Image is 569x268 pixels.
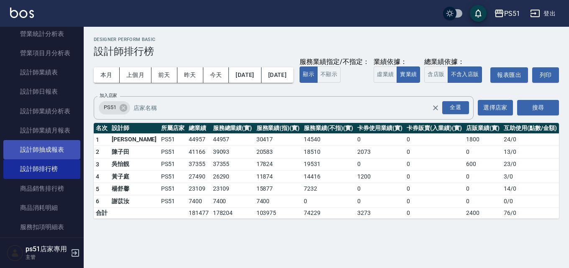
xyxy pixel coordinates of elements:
[254,207,302,218] td: 103975
[355,158,405,171] td: 0
[3,198,80,217] a: 商品消耗明細
[26,245,68,253] h5: ps51店家專用
[405,195,464,208] td: 0
[424,66,448,83] button: 含店販
[96,198,99,204] span: 6
[110,171,159,183] td: 黃子庭
[110,133,159,146] td: [PERSON_NAME]
[3,43,80,63] a: 營業項目月分析表
[94,46,559,57] h3: 設計師排行榜
[374,66,397,83] button: 虛業績
[254,146,302,158] td: 20583
[254,158,302,171] td: 17824
[94,67,120,83] button: 本月
[464,158,502,171] td: 600
[3,24,80,43] a: 營業統計分析表
[355,123,405,134] th: 卡券使用業績(實)
[211,171,254,183] td: 26290
[94,37,559,42] h2: Designer Perform Basic
[470,5,487,22] button: save
[405,207,464,218] td: 0
[159,195,187,208] td: PS51
[502,133,559,146] td: 24 / 0
[355,146,405,158] td: 2073
[254,171,302,183] td: 11874
[502,158,559,171] td: 23 / 0
[3,217,80,237] a: 服務扣項明細表
[187,123,211,134] th: 總業績
[96,161,99,168] span: 3
[517,100,559,115] button: 搜尋
[355,171,405,183] td: 1200
[532,67,559,83] button: 列印
[405,171,464,183] td: 0
[302,207,355,218] td: 74229
[397,66,420,83] button: 實業績
[502,123,559,134] th: 互助使用(點數/金額)
[490,67,528,83] button: 報表匯出
[7,245,23,261] img: Person
[405,133,464,146] td: 0
[3,121,80,140] a: 設計師業績月報表
[159,146,187,158] td: PS51
[211,158,254,171] td: 37355
[131,100,446,115] input: 店家名稱
[211,133,254,146] td: 44957
[96,136,99,143] span: 1
[302,183,355,195] td: 7232
[110,158,159,171] td: 吳怡靚
[229,67,261,83] button: [DATE]
[300,66,318,83] button: 顯示
[187,183,211,195] td: 23109
[187,195,211,208] td: 7400
[159,171,187,183] td: PS51
[441,100,471,116] button: Open
[374,58,420,66] div: 業績依據：
[302,158,355,171] td: 19531
[211,195,254,208] td: 7400
[464,195,502,208] td: 0
[502,183,559,195] td: 14 / 0
[187,146,211,158] td: 41166
[3,102,80,121] a: 設計師業績分析表
[464,171,502,183] td: 0
[464,207,502,218] td: 2400
[187,158,211,171] td: 37355
[527,6,559,21] button: 登出
[211,123,254,134] th: 服務總業績(實)
[424,58,486,66] div: 總業績依據：
[502,146,559,158] td: 13 / 0
[355,207,405,218] td: 3273
[159,133,187,146] td: PS51
[99,101,130,115] div: PS51
[464,133,502,146] td: 1800
[504,8,520,19] div: PS51
[99,103,121,112] span: PS51
[355,183,405,195] td: 0
[502,171,559,183] td: 3 / 0
[177,67,203,83] button: 昨天
[478,100,513,115] button: 選擇店家
[300,58,369,66] div: 服務業績指定/不指定：
[430,102,441,114] button: Clear
[151,67,177,83] button: 前天
[159,158,187,171] td: PS51
[96,148,99,155] span: 2
[464,183,502,195] td: 0
[448,66,482,83] button: 不含入店販
[94,123,559,219] table: a dense table
[302,123,355,134] th: 服務業績(不指)(實)
[96,186,99,192] span: 5
[110,123,159,134] th: 設計師
[110,183,159,195] td: 楊舒馨
[302,195,355,208] td: 0
[159,123,187,134] th: 所屬店家
[442,101,469,114] div: 全選
[254,133,302,146] td: 30417
[110,195,159,208] td: 謝苡汝
[10,8,34,18] img: Logo
[211,146,254,158] td: 39093
[405,123,464,134] th: 卡券販賣(入業績)(實)
[405,146,464,158] td: 0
